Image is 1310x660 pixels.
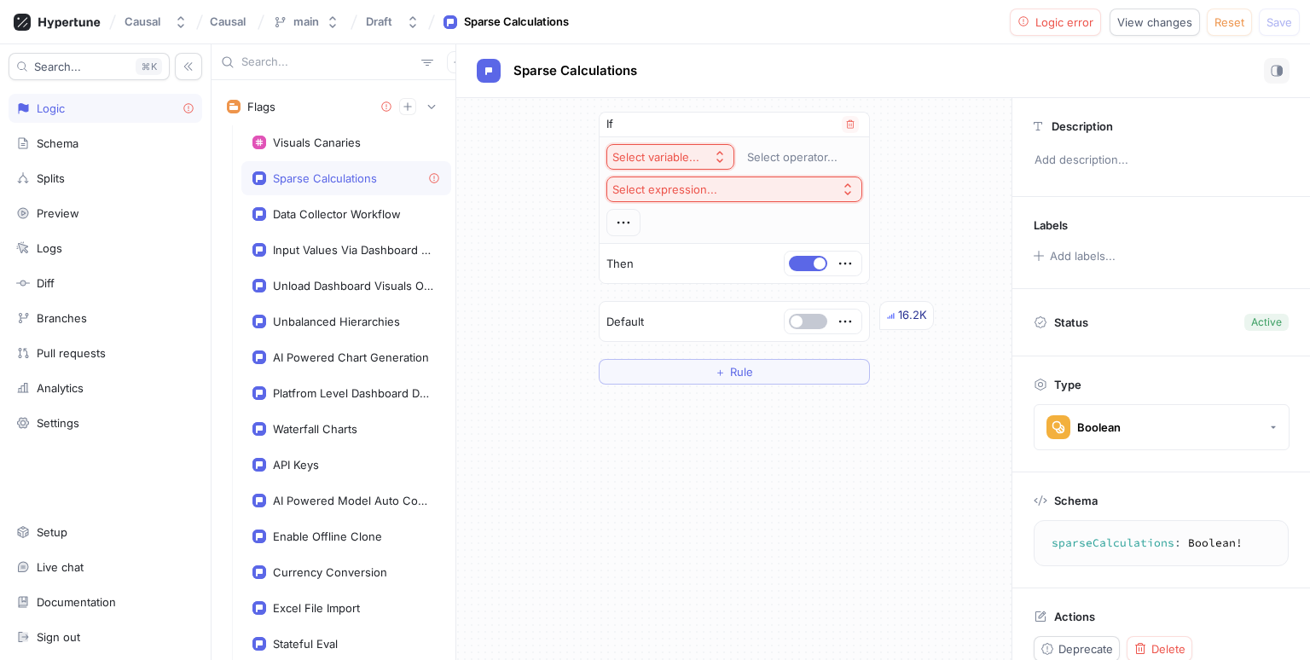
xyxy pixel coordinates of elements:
[612,182,717,197] div: Select expression...
[125,14,160,29] div: Causal
[118,8,194,36] button: Causal
[37,595,116,609] div: Documentation
[730,367,753,377] span: Rule
[1054,378,1081,391] p: Type
[1054,310,1088,334] p: Status
[1027,146,1296,175] p: Add description...
[513,64,637,78] span: Sparse Calculations
[34,61,81,72] span: Search...
[210,15,246,27] span: Causal
[1028,245,1120,267] button: Add labels...
[1034,404,1290,450] button: Boolean
[37,136,78,150] div: Schema
[37,525,67,539] div: Setup
[606,314,644,331] p: Default
[37,560,84,574] div: Live chat
[37,416,79,430] div: Settings
[273,637,338,651] div: Stateful Eval
[747,150,838,165] div: Select operator...
[1251,315,1282,330] div: Active
[1054,610,1095,623] p: Actions
[37,241,62,255] div: Logs
[1259,9,1300,36] button: Save
[1151,644,1185,654] span: Delete
[1110,9,1200,36] button: View changes
[273,315,400,328] div: Unbalanced Hierarchies
[1035,17,1093,27] span: Logic error
[612,150,699,165] div: Select variable...
[273,243,433,257] div: Input Values Via Dashboard Access Type
[37,311,87,325] div: Branches
[273,136,361,149] div: Visuals Canaries
[1058,644,1113,654] span: Deprecate
[136,58,162,75] div: K
[241,54,414,71] input: Search...
[273,601,360,615] div: Excel File Import
[464,14,569,31] div: Sparse Calculations
[273,565,387,579] div: Currency Conversion
[1010,9,1102,36] button: Logic error
[606,256,634,273] p: Then
[1207,9,1252,36] button: Reset
[37,630,80,644] div: Sign out
[273,458,319,472] div: API Keys
[1077,420,1121,435] div: Boolean
[37,346,106,360] div: Pull requests
[606,144,734,170] button: Select variable...
[599,359,870,385] button: ＋Rule
[37,276,55,290] div: Diff
[1052,119,1113,133] p: Description
[1034,218,1068,232] p: Labels
[1041,528,1281,559] textarea: sparseCalculations: Boolean!
[359,8,426,36] button: Draft
[37,171,65,185] div: Splits
[1267,17,1292,27] span: Save
[1117,17,1192,27] span: View changes
[37,206,79,220] div: Preview
[1214,17,1244,27] span: Reset
[9,53,170,80] button: Search...K
[273,171,377,185] div: Sparse Calculations
[715,367,726,377] span: ＋
[247,100,275,113] div: Flags
[739,144,862,170] button: Select operator...
[273,350,429,364] div: AI Powered Chart Generation
[606,177,862,202] button: Select expression...
[266,8,346,36] button: main
[273,386,433,400] div: Platfrom Level Dashboard Demoware
[1050,251,1116,262] div: Add labels...
[273,279,433,292] div: Unload Dashboard Visuals Out Of View
[898,307,927,324] div: 16.2K
[273,207,401,221] div: Data Collector Workflow
[606,116,613,133] p: If
[37,381,84,395] div: Analytics
[273,530,382,543] div: Enable Offline Clone
[37,101,65,115] div: Logic
[293,14,319,29] div: main
[366,14,392,29] div: Draft
[273,422,357,436] div: Waterfall Charts
[273,494,433,507] div: AI Powered Model Auto Completion
[9,588,202,617] a: Documentation
[1054,494,1098,507] p: Schema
